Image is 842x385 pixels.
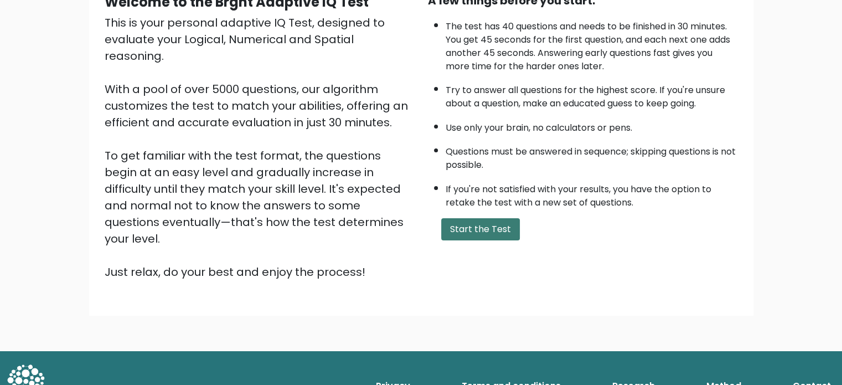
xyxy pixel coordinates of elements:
button: Start the Test [441,218,520,240]
li: If you're not satisfied with your results, you have the option to retake the test with a new set ... [446,177,738,209]
li: Try to answer all questions for the highest score. If you're unsure about a question, make an edu... [446,78,738,110]
li: The test has 40 questions and needs to be finished in 30 minutes. You get 45 seconds for the firs... [446,14,738,73]
li: Use only your brain, no calculators or pens. [446,116,738,135]
div: This is your personal adaptive IQ Test, designed to evaluate your Logical, Numerical and Spatial ... [105,14,415,280]
li: Questions must be answered in sequence; skipping questions is not possible. [446,140,738,172]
